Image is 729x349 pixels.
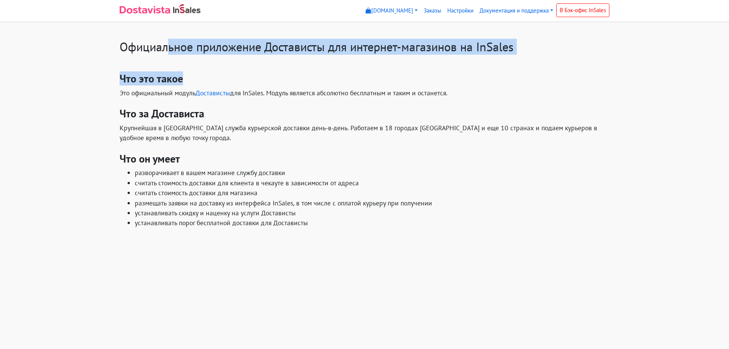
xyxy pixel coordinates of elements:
h3: Что это такое [120,72,609,85]
li: считать стоимость доставки для магазина [135,188,609,198]
img: InSales [173,4,200,13]
li: считать стоимость доставки для клиента в чекауте в зависимости от адреса [135,178,609,188]
a: Заказы [421,3,444,18]
h3: Что он умеет [120,152,609,165]
li: разворачивает в вашем магазине службу доставки [135,168,609,178]
a: В Бэк-офис InSales [556,3,609,17]
h3: Что за Достависта [120,107,609,120]
a: Документация и поддержка [477,3,556,18]
a: Достависты [196,88,230,97]
a: [DOMAIN_NAME] [363,3,421,18]
a: Настройки [444,3,477,18]
li: устанавливать скидку и наценку на услуги Достависты [135,208,609,218]
li: устанавливать порог бесплатной доставки для Достависты [135,218,609,228]
img: Dostavista - срочная курьерская служба доставки [120,6,170,14]
p: Это официальный модуль для InSales. Модуль является абсолютно бесплатным и таким и останется. [120,88,609,98]
li: размещать заявки на доставку из интерфейса InSales, в том числе с оплатой курьеру при получении [135,198,609,208]
h1: Официальное приложение Достависты для интернет-магазинов на InSales [120,39,609,54]
p: Крупнейшая в [GEOGRAPHIC_DATA] служба курьерской доставки день-в-день. Работаем в 18 городах [GEO... [120,123,609,143]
